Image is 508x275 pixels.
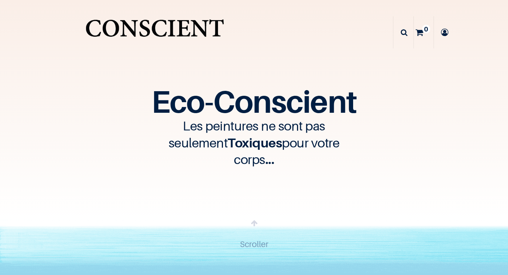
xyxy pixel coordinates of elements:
span: Toxiques [228,135,282,150]
sup: 0 [422,25,430,34]
h3: Les peintures ne sont pas seulement pour votre corps [148,117,360,168]
a: Logo of Conscient [84,14,226,50]
h1: Eco-Conscient [31,89,477,114]
a: 0 [414,16,434,48]
span: ... [265,152,274,167]
img: Conscient [84,14,226,50]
